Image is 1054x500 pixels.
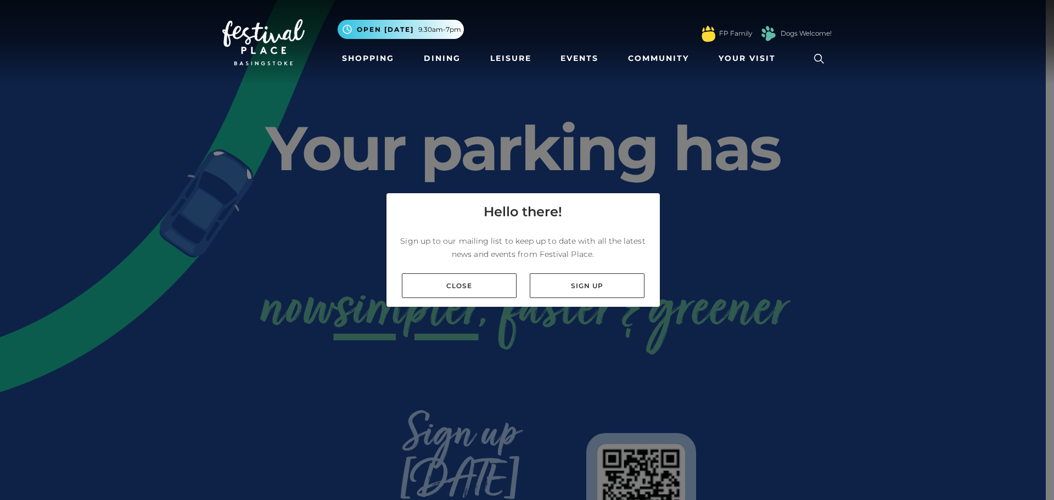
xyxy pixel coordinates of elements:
a: Close [402,273,517,298]
img: Festival Place Logo [222,19,305,65]
button: Open [DATE] 9.30am-7pm [338,20,464,39]
a: Leisure [486,48,536,69]
span: Open [DATE] [357,25,414,35]
a: Community [624,48,693,69]
a: Your Visit [714,48,786,69]
h4: Hello there! [484,202,562,222]
a: Sign up [530,273,644,298]
a: Dogs Welcome! [781,29,832,38]
span: Your Visit [719,53,776,64]
a: FP Family [719,29,752,38]
a: Events [556,48,603,69]
span: 9.30am-7pm [418,25,461,35]
a: Shopping [338,48,399,69]
p: Sign up to our mailing list to keep up to date with all the latest news and events from Festival ... [395,234,651,261]
a: Dining [419,48,465,69]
